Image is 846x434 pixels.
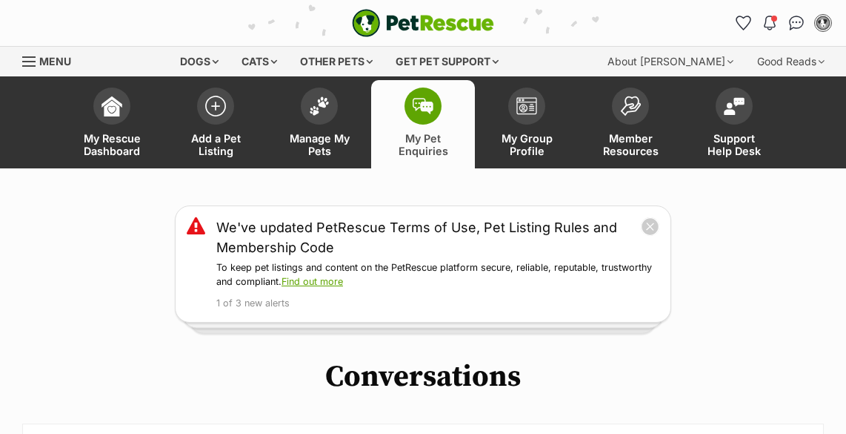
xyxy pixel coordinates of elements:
[641,217,659,236] button: close
[101,96,122,116] img: dashboard-icon-eb2f2d2d3e046f16d808141f083e7271f6b2e854fb5c12c21221c1fb7104beca.svg
[758,11,782,35] button: Notifications
[731,11,755,35] a: Favourites
[60,80,164,168] a: My Rescue Dashboard
[371,80,475,168] a: My Pet Enquiries
[682,80,786,168] a: Support Help Desk
[22,47,81,73] a: Menu
[747,47,835,76] div: Good Reads
[493,132,560,157] span: My Group Profile
[731,11,835,35] ul: Account quick links
[597,47,744,76] div: About [PERSON_NAME]
[79,132,145,157] span: My Rescue Dashboard
[182,132,249,157] span: Add a Pet Listing
[216,297,659,311] p: 1 of 3 new alerts
[816,16,830,30] img: Mags Hamilton profile pic
[39,55,71,68] span: Menu
[579,80,682,168] a: Member Resources
[231,47,287,76] div: Cats
[811,11,835,35] button: My account
[475,80,579,168] a: My Group Profile
[282,276,343,287] a: Find out more
[785,11,808,35] a: Conversations
[764,16,776,30] img: notifications-46538b983faf8c2785f20acdc204bb7945ddae34d4c08c2a6579f10ce5e182be.svg
[286,132,353,157] span: Manage My Pets
[724,97,745,115] img: help-desk-icon-fdf02630f3aa405de69fd3d07c3f3aa587a6932b1a1747fa1d2bba05be0121f9.svg
[597,132,664,157] span: Member Resources
[216,217,641,257] a: We've updated PetRescue Terms of Use, Pet Listing Rules and Membership Code
[164,80,267,168] a: Add a Pet Listing
[216,261,659,289] p: To keep pet listings and content on the PetRescue platform secure, reliable, reputable, trustwort...
[620,96,641,116] img: member-resources-icon-8e73f808a243e03378d46382f2149f9095a855e16c252ad45f914b54edf8863c.svg
[290,47,383,76] div: Other pets
[352,9,494,37] a: PetRescue
[267,80,371,168] a: Manage My Pets
[352,9,494,37] img: logo-e224e6f780fb5917bec1dbf3a21bbac754714ae5b6737aabdf751b685950b380.svg
[701,132,767,157] span: Support Help Desk
[309,96,330,116] img: manage-my-pets-icon-02211641906a0b7f246fdf0571729dbe1e7629f14944591b6c1af311fb30b64b.svg
[170,47,229,76] div: Dogs
[385,47,509,76] div: Get pet support
[205,96,226,116] img: add-pet-listing-icon-0afa8454b4691262ce3f59096e99ab1cd57d4a30225e0717b998d2c9b9846f56.svg
[789,16,805,30] img: chat-41dd97257d64d25036548639549fe6c8038ab92f7586957e7f3b1b290dea8141.svg
[390,132,456,157] span: My Pet Enquiries
[413,98,433,114] img: pet-enquiries-icon-7e3ad2cf08bfb03b45e93fb7055b45f3efa6380592205ae92323e6603595dc1f.svg
[516,97,537,115] img: group-profile-icon-3fa3cf56718a62981997c0bc7e787c4b2cf8bcc04b72c1350f741eb67cf2f40e.svg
